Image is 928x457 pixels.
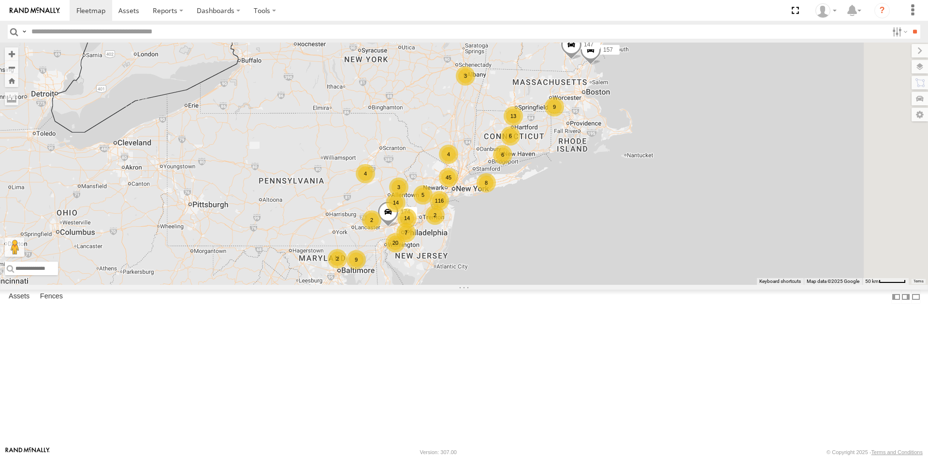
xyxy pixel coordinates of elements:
div: 3 [389,177,408,197]
button: Zoom in [5,47,18,60]
div: 4 [356,164,375,183]
div: Stephanie Tidaback [812,3,840,18]
div: 3 [456,66,475,86]
div: Version: 307.00 [420,449,457,455]
div: 13 [504,106,523,126]
button: Keyboard shortcuts [759,278,801,285]
div: 2 [362,210,381,230]
span: 147 [584,41,594,47]
button: Map Scale: 50 km per 52 pixels [862,278,909,285]
button: Zoom out [5,60,18,74]
label: Dock Summary Table to the Left [891,290,901,304]
div: 4 [439,145,458,164]
div: 2 [425,206,445,225]
div: 45 [439,168,458,187]
label: Search Filter Options [888,25,909,39]
div: 20 [386,233,405,252]
div: 7 [396,223,416,242]
a: Visit our Website [5,447,50,457]
div: 6 [493,145,512,164]
div: 14 [386,193,406,212]
label: Hide Summary Table [911,290,921,304]
label: Measure [5,92,18,105]
label: Assets [4,290,34,304]
label: Fences [35,290,68,304]
label: Search Query [20,25,28,39]
div: © Copyright 2025 - [826,449,923,455]
button: Zoom Home [5,74,18,87]
span: 157 [603,46,613,53]
label: Dock Summary Table to the Right [901,290,911,304]
i: ? [874,3,890,18]
div: 5 [413,185,433,205]
label: Map Settings [912,108,928,121]
div: 14 [397,208,417,228]
div: 8 [477,173,496,192]
span: 50 km [865,279,879,284]
div: 9 [347,250,366,269]
span: Map data ©2025 Google [807,279,859,284]
img: rand-logo.svg [10,7,60,14]
div: 6 [501,126,520,146]
button: Drag Pegman onto the map to open Street View [5,237,24,257]
div: 2 [328,249,347,268]
a: Terms (opens in new tab) [913,280,924,283]
div: 116 [430,191,449,210]
div: 9 [545,97,564,117]
a: Terms and Conditions [871,449,923,455]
